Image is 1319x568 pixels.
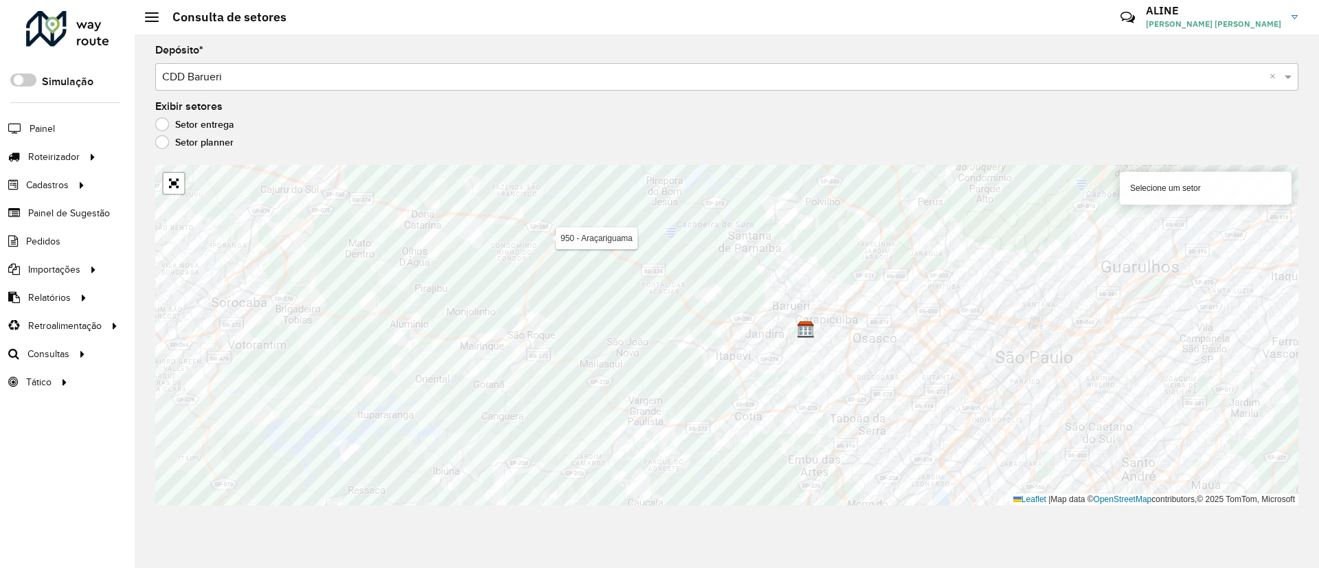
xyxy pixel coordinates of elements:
span: Painel de Sugestão [28,206,110,220]
a: Leaflet [1013,495,1046,504]
a: Contato Rápido [1113,3,1142,32]
h3: ALINE [1146,4,1281,17]
span: Cadastros [26,178,69,192]
div: Selecione um setor [1120,172,1292,205]
span: Tático [26,375,52,389]
span: Roteirizador [28,150,80,164]
span: [PERSON_NAME] [PERSON_NAME] [1146,18,1281,30]
h2: Consulta de setores [159,10,286,25]
label: Exibir setores [155,98,223,115]
span: Retroalimentação [28,319,102,333]
div: Map data © contributors,© 2025 TomTom, Microsoft [1010,494,1298,505]
span: | [1048,495,1050,504]
label: Setor planner [155,135,234,149]
label: Setor entrega [155,117,234,131]
span: Clear all [1270,69,1281,85]
span: Consultas [27,347,69,361]
span: Relatórios [28,291,71,305]
label: Simulação [42,73,93,90]
label: Depósito [155,42,203,58]
a: Abrir mapa em tela cheia [164,173,184,194]
span: Importações [28,262,80,277]
span: Pedidos [26,234,60,249]
a: OpenStreetMap [1094,495,1152,504]
span: Painel [30,122,55,136]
